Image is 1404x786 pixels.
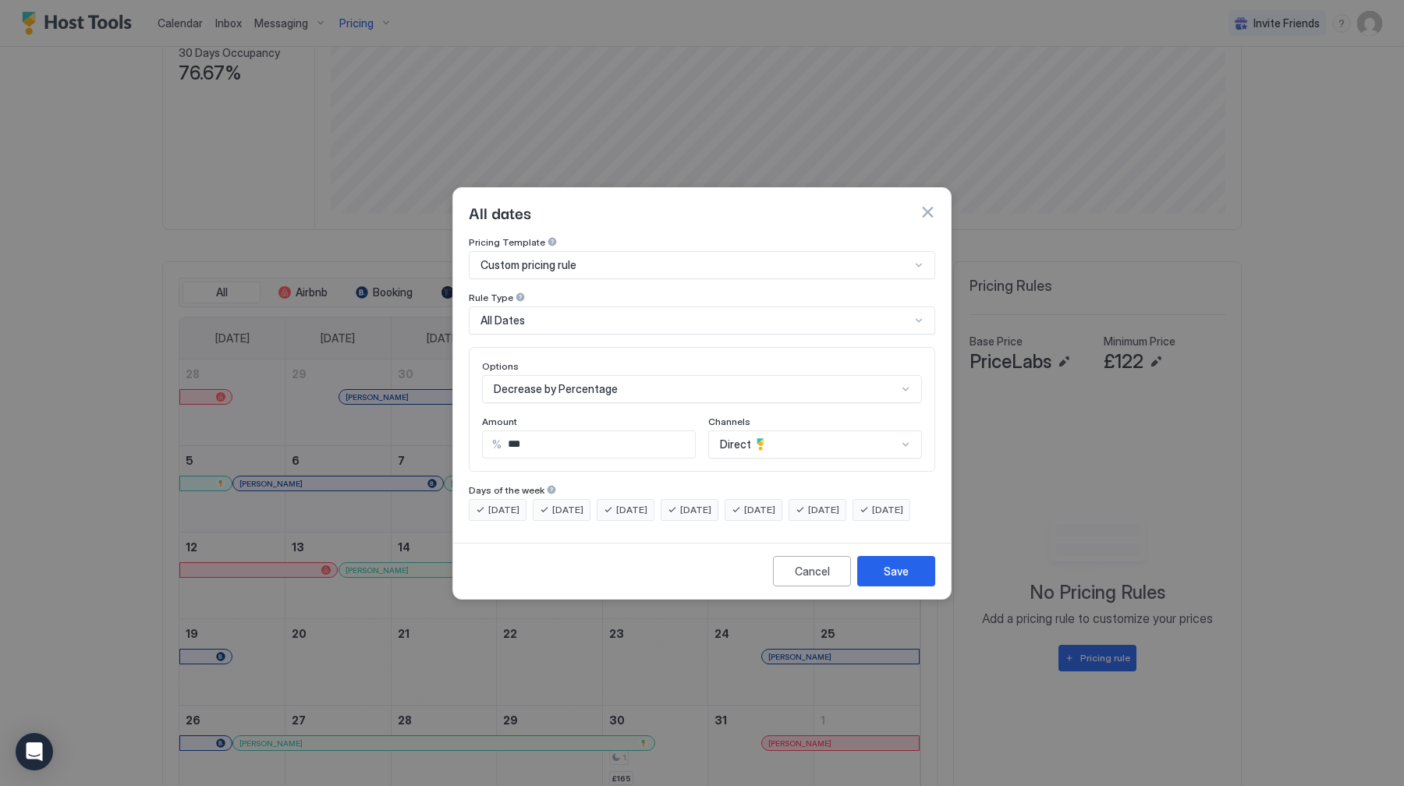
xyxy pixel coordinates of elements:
span: [DATE] [616,503,647,517]
span: [DATE] [552,503,583,517]
div: Cancel [795,563,830,579]
span: Channels [708,416,750,427]
span: Rule Type [469,292,513,303]
input: Input Field [502,431,695,458]
button: Cancel [773,556,851,586]
button: Save [857,556,935,586]
span: Days of the week [469,484,544,496]
span: Amount [482,416,517,427]
span: [DATE] [744,503,775,517]
span: [DATE] [680,503,711,517]
span: [DATE] [488,503,519,517]
span: Pricing Template [469,236,545,248]
span: All dates [469,200,531,224]
span: [DATE] [808,503,839,517]
span: % [492,437,502,451]
span: Decrease by Percentage [494,382,618,396]
div: Save [884,563,909,579]
span: All Dates [480,313,525,327]
div: Open Intercom Messenger [16,733,53,770]
span: Custom pricing rule [480,258,576,272]
span: Options [482,360,519,372]
span: Direct [720,437,751,451]
span: [DATE] [872,503,903,517]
